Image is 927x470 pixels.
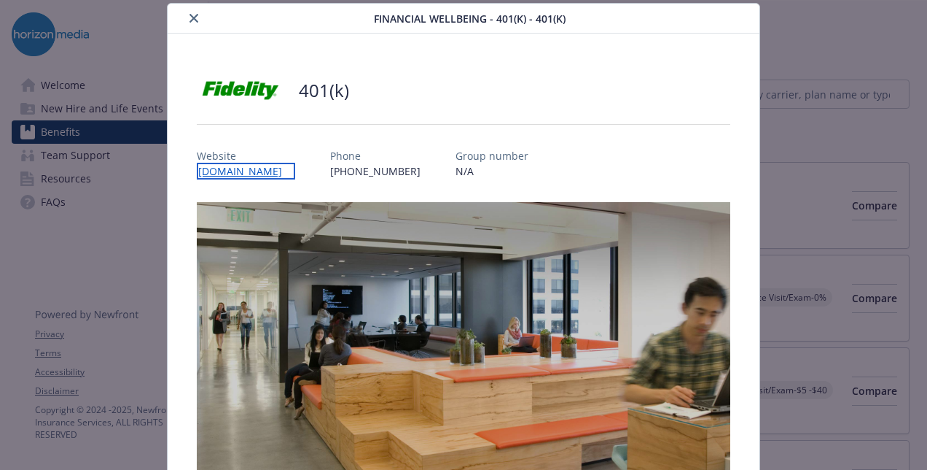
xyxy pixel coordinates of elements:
span: Financial Wellbeing - 401(k) - 401(k) [374,11,566,26]
p: Group number [455,148,528,163]
img: Fidelity Investments [197,69,284,112]
p: [PHONE_NUMBER] [330,163,421,179]
p: N/A [455,163,528,179]
h2: 401(k) [299,78,349,103]
p: Website [197,148,295,163]
a: [DOMAIN_NAME] [197,163,295,180]
p: Phone [330,148,421,163]
button: close [185,9,203,27]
